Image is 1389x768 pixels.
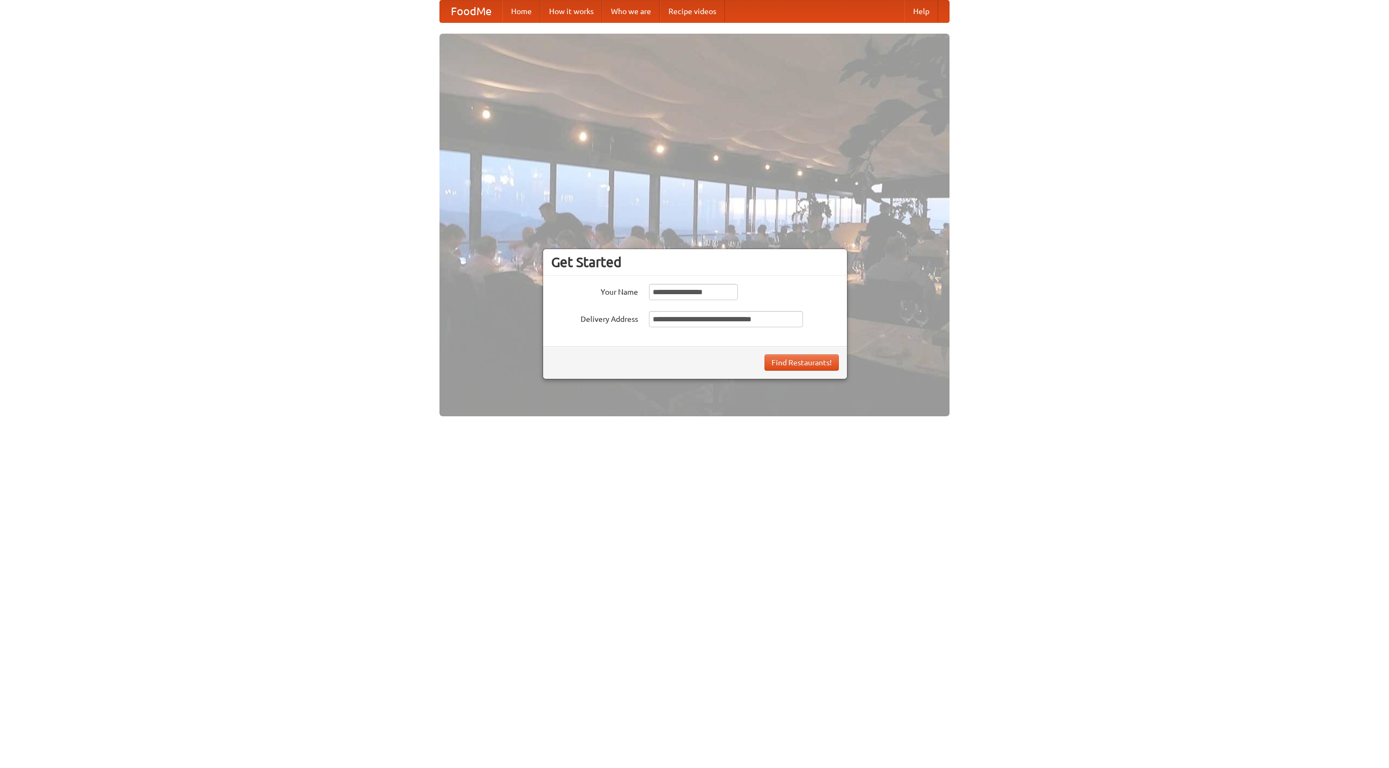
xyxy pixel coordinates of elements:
h3: Get Started [551,254,839,270]
a: FoodMe [440,1,502,22]
a: Home [502,1,540,22]
a: Recipe videos [660,1,725,22]
button: Find Restaurants! [764,354,839,371]
a: Who we are [602,1,660,22]
label: Your Name [551,284,638,297]
a: Help [904,1,938,22]
a: How it works [540,1,602,22]
label: Delivery Address [551,311,638,325]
